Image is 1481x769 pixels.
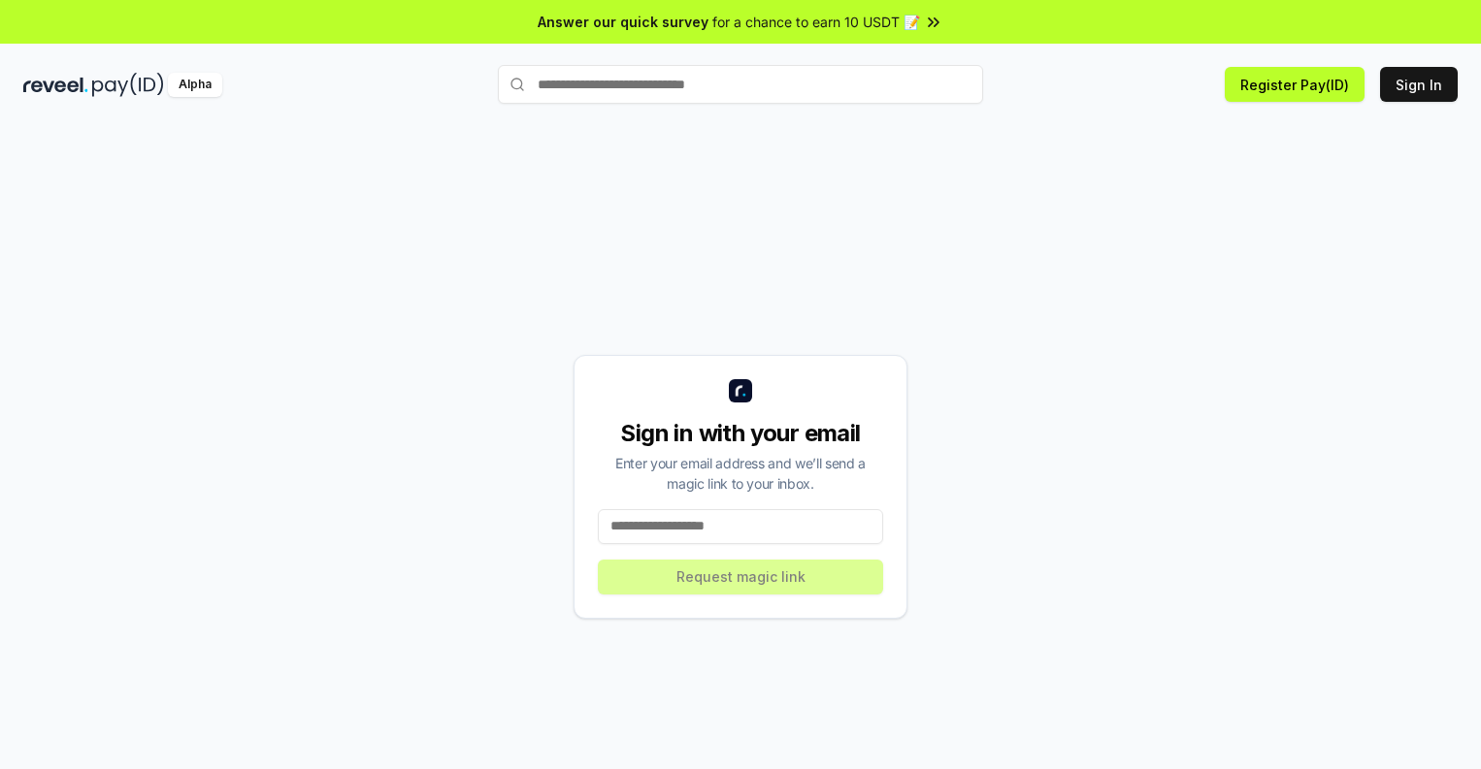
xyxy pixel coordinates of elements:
button: Sign In [1380,67,1458,102]
button: Register Pay(ID) [1225,67,1365,102]
span: for a chance to earn 10 USDT 📝 [712,12,920,32]
div: Alpha [168,73,222,97]
img: pay_id [92,73,164,97]
span: Answer our quick survey [538,12,708,32]
img: reveel_dark [23,73,88,97]
div: Enter your email address and we’ll send a magic link to your inbox. [598,453,883,494]
img: logo_small [729,379,752,402]
div: Sign in with your email [598,418,883,449]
